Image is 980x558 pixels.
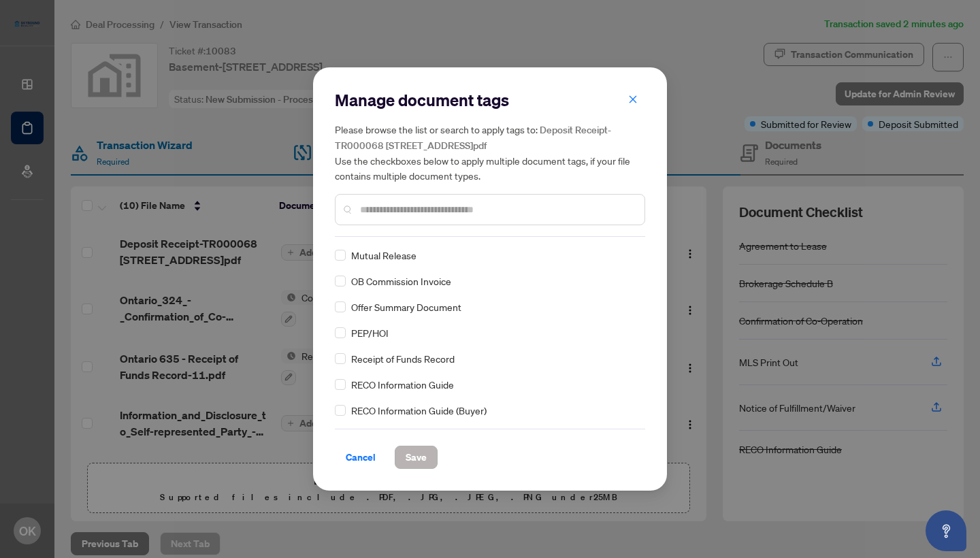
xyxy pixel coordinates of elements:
h5: Please browse the list or search to apply tags to: Use the checkboxes below to apply multiple doc... [335,122,645,183]
span: Mutual Release [351,248,416,263]
span: OB Commission Invoice [351,274,451,289]
h2: Manage document tags [335,89,645,111]
button: Cancel [335,446,387,469]
span: Save [406,446,427,468]
span: Receipt of Funds Record [351,351,455,366]
span: Cancel [346,446,376,468]
span: RECO Information Guide [351,377,454,392]
button: Open asap [926,510,966,551]
span: close [628,95,638,104]
button: Save [395,446,438,469]
span: PEP/HOI [351,325,389,340]
span: Offer Summary Document [351,299,461,314]
span: RECO Information Guide (Buyer) [351,403,487,418]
